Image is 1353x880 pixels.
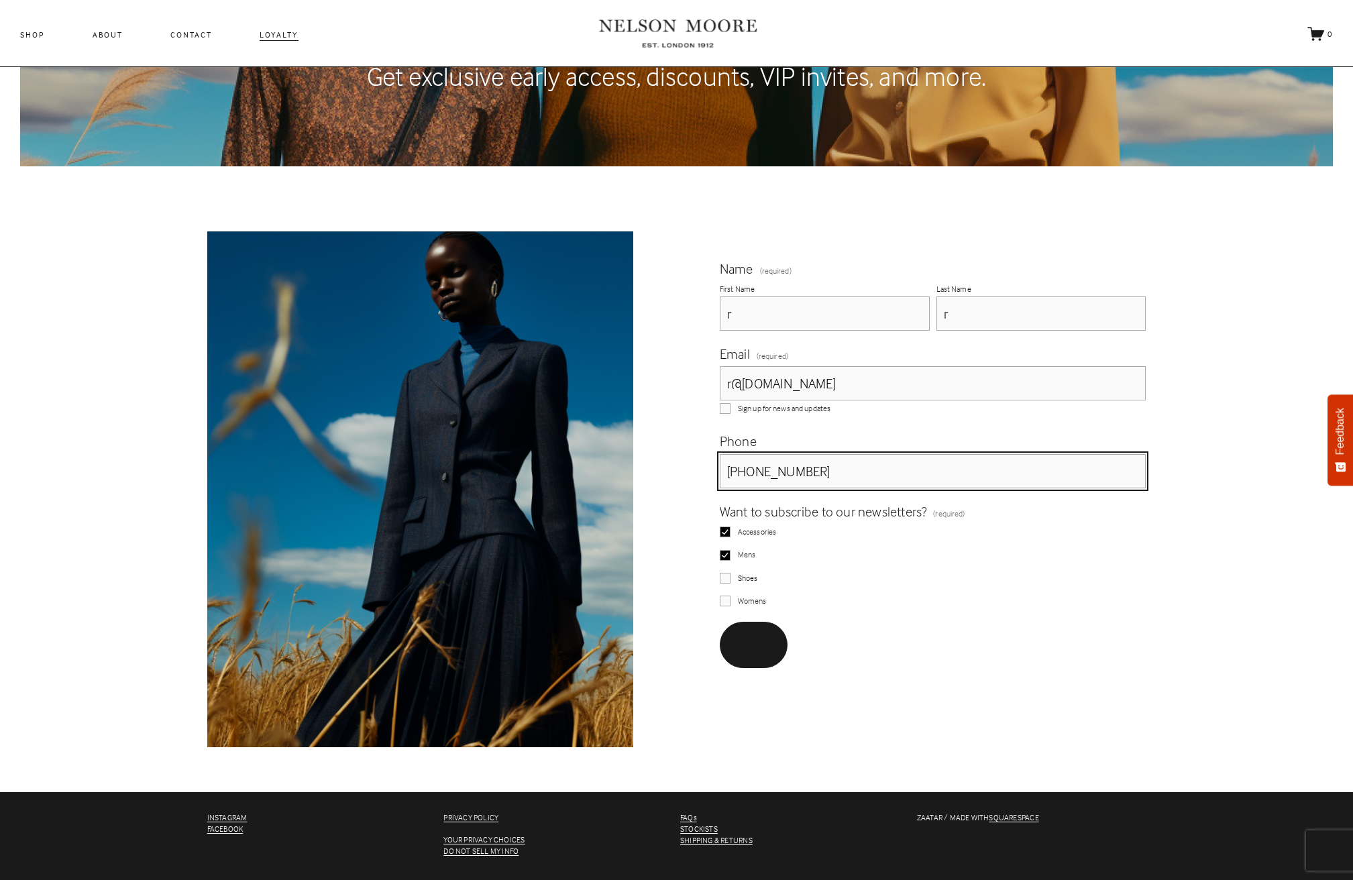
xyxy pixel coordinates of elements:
span: (required) [933,508,965,520]
span: Accessories [738,527,776,538]
span: Want to subscribe to our newsletters? [720,502,927,521]
span: Shoes [738,573,758,584]
span: Feedback [1334,408,1346,455]
div: Last Name [936,284,1146,296]
a: INSTAGRAM [207,812,248,824]
span: Submit [733,639,773,650]
span: 0 [1328,29,1333,39]
a: 0 items in cart [1307,25,1333,42]
input: Shoes [720,573,730,584]
p: Get exclusive early access, discounts, VIP invites, and more. [286,58,1067,95]
span: Email [720,344,750,364]
span: (required) [760,267,792,275]
a: YOUR PRIVACY CHOICES [443,834,525,846]
span: Mens [738,549,755,561]
a: FAQs [680,812,697,824]
a: About [93,27,123,42]
input: Mens [720,550,730,561]
a: STOCKISTS [680,824,718,835]
span: Name [720,259,753,278]
a: DO NOT SELL MY INFO [443,846,519,857]
a: Shop [20,27,45,42]
a: Contact [170,27,212,42]
button: Feedback - Show survey [1328,394,1353,486]
a: SQUARESPACE [989,812,1038,824]
span: Phone [720,431,757,451]
span: YOUR PRIVACY CHOICES [443,834,525,844]
input: Sign up for news and updates [720,403,730,414]
p: ZAATAR / MADE WITH [917,812,1146,824]
span: (required) [757,351,788,362]
a: PRIVACY POLICY [443,812,498,824]
div: First Name [720,284,930,296]
img: Nelson Moore [599,13,757,54]
span: Sign up for news and updates [738,403,830,415]
span: Womens [738,596,767,607]
input: Accessories [720,527,730,537]
input: Womens [720,596,730,606]
button: SubmitSubmit [720,622,788,668]
a: FACEBOOK [207,824,243,835]
a: SHIPPING & RETURNS [680,835,753,846]
a: Loyalty [260,27,299,42]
